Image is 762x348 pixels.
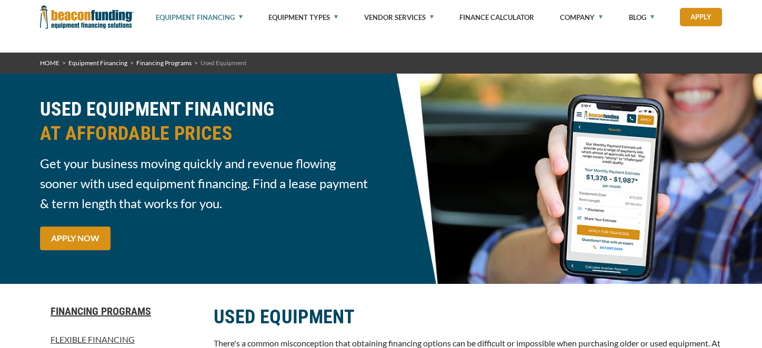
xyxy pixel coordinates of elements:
[136,59,192,67] a: Financing Programs
[40,59,59,67] a: HOME
[40,333,201,346] a: Flexible Financing
[680,8,722,26] a: Apply
[200,59,246,67] span: Used Equipment
[40,121,375,146] span: AT AFFORDABLE PRICES
[40,305,201,318] a: Financing Programs
[40,227,111,250] a: APPLY NOW
[40,153,375,213] span: Get your business moving quickly and revenue flowing sooner with used equipment financing. Find a...
[68,59,127,67] a: Equipment Financing
[40,97,375,146] h2: USED EQUIPMENT FINANCING
[214,305,722,329] h2: USED EQUIPMENT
